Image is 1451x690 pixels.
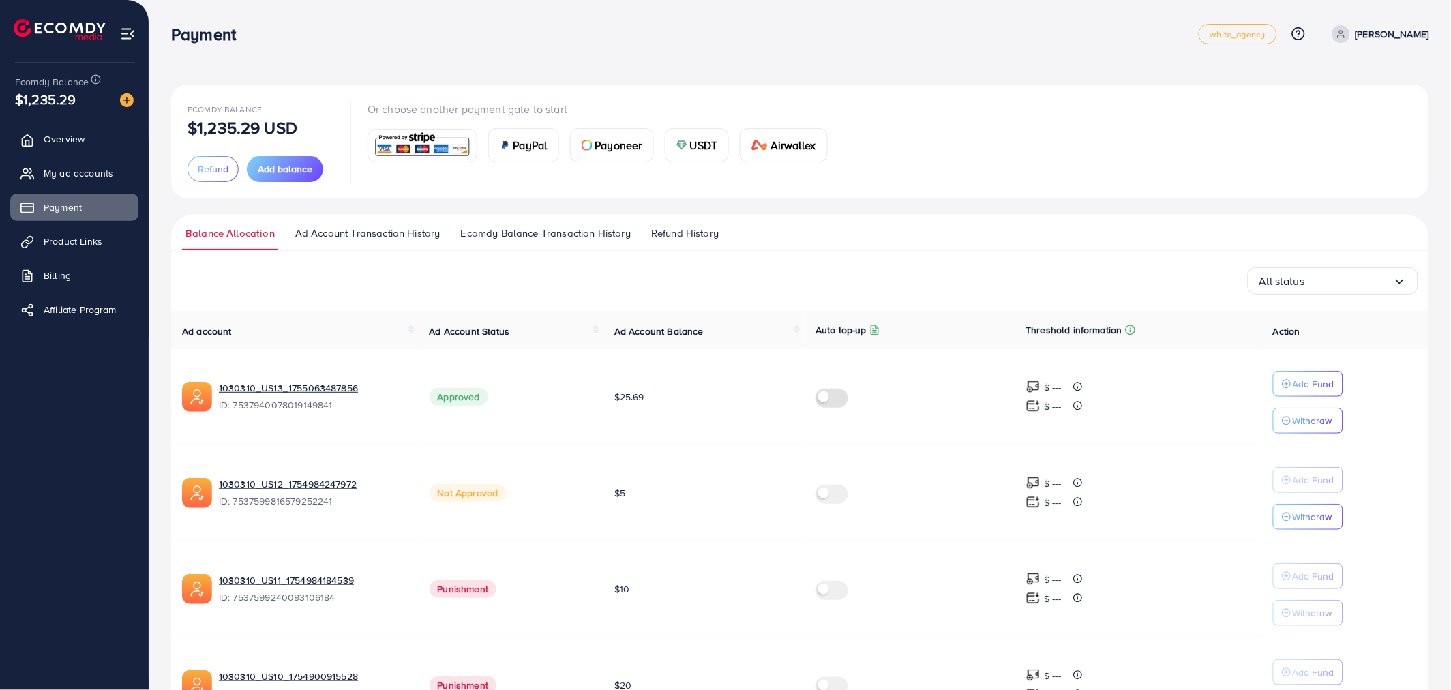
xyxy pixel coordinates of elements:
span: Ecomdy Balance [188,104,262,115]
span: Ad account [182,325,232,338]
button: Withdraw [1273,600,1343,626]
span: Ad Account Balance [614,325,704,338]
p: $ --- [1045,571,1062,588]
p: Withdraw [1293,412,1332,429]
p: Withdraw [1293,509,1332,525]
img: ic-ads-acc.e4c84228.svg [182,574,212,604]
a: Overview [10,125,138,153]
p: Add Fund [1293,376,1334,392]
img: menu [120,26,136,42]
img: ic-ads-acc.e4c84228.svg [182,382,212,412]
a: cardPayoneer [570,128,654,162]
p: $ --- [1045,667,1062,684]
span: Refund History [651,226,719,241]
img: logo [14,19,106,40]
div: <span class='underline'>1030310_US12_1754984247972</span></br>7537599816579252241 [219,477,408,509]
span: $5 [614,486,625,500]
p: Add Fund [1293,568,1334,584]
p: Add Fund [1293,472,1334,488]
img: card [676,140,687,151]
img: image [120,93,134,107]
p: $ --- [1045,590,1062,607]
p: $1,235.29 USD [188,119,297,136]
span: Punishment [430,580,497,598]
a: 1030310_US12_1754984247972 [219,477,408,491]
a: Payment [10,194,138,221]
a: card [368,129,477,162]
span: Affiliate Program [44,303,117,316]
p: $ --- [1045,379,1062,395]
a: cardUSDT [665,128,730,162]
img: top-up amount [1026,495,1041,509]
p: $ --- [1045,398,1062,415]
span: PayPal [513,137,548,153]
button: Add balance [247,156,323,182]
div: Search for option [1248,267,1418,295]
button: Add Fund [1273,467,1343,493]
div: <span class='underline'>1030310_US11_1754984184539</span></br>7537599240093106184 [219,573,408,605]
a: 1030310_US11_1754984184539 [219,573,408,587]
img: top-up amount [1026,476,1041,490]
input: Search for option [1305,271,1393,292]
span: USDT [690,137,718,153]
span: ID: 7537599816579252241 [219,494,408,508]
span: ID: 7537599240093106184 [219,590,408,604]
span: Ecomdy Balance Transaction History [461,226,631,241]
div: <span class='underline'>1030310_US13_1755063487856</span></br>7537940078019149841 [219,381,408,412]
span: Ad Account Status [430,325,510,338]
p: Withdraw [1293,605,1332,621]
button: Withdraw [1273,504,1343,530]
span: Ad Account Transaction History [295,226,440,241]
a: 1030310_US10_1754900915528 [219,670,408,683]
span: Ecomdy Balance [15,75,89,89]
span: Payment [44,200,82,214]
p: Auto top-up [816,322,867,338]
img: top-up amount [1026,399,1041,413]
span: Billing [44,269,71,282]
p: Or choose another payment gate to start [368,101,839,117]
a: My ad accounts [10,160,138,187]
span: My ad accounts [44,166,113,180]
span: Product Links [44,235,102,248]
span: $1,235.29 [15,89,76,109]
span: $10 [614,582,629,596]
a: [PERSON_NAME] [1327,25,1429,43]
img: card [751,140,768,151]
button: Add Fund [1273,371,1343,397]
a: Product Links [10,228,138,255]
span: Payoneer [595,137,642,153]
span: Refund [198,162,228,176]
span: Not Approved [430,484,507,502]
span: Add balance [258,162,312,176]
img: top-up amount [1026,591,1041,605]
span: ID: 7537940078019149841 [219,398,408,412]
h3: Payment [171,25,247,44]
button: Refund [188,156,239,182]
span: white_agency [1210,30,1266,39]
p: Threshold information [1026,322,1122,338]
a: cardPayPal [488,128,559,162]
button: Withdraw [1273,408,1343,434]
button: Add Fund [1273,563,1343,589]
a: cardAirwallex [740,128,827,162]
p: $ --- [1045,475,1062,492]
img: card [582,140,593,151]
iframe: Chat [1393,629,1441,680]
img: card [372,131,473,160]
button: Add Fund [1273,659,1343,685]
span: Airwallex [771,137,816,153]
img: top-up amount [1026,668,1041,682]
a: 1030310_US13_1755063487856 [219,381,408,395]
img: card [500,140,511,151]
span: Action [1273,325,1300,338]
img: top-up amount [1026,380,1041,394]
span: All status [1259,271,1305,292]
span: $25.69 [614,390,644,404]
img: ic-ads-acc.e4c84228.svg [182,478,212,508]
span: Approved [430,388,488,406]
a: white_agency [1199,24,1277,44]
span: Balance Allocation [185,226,275,241]
p: Add Fund [1293,664,1334,680]
span: Overview [44,132,85,146]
